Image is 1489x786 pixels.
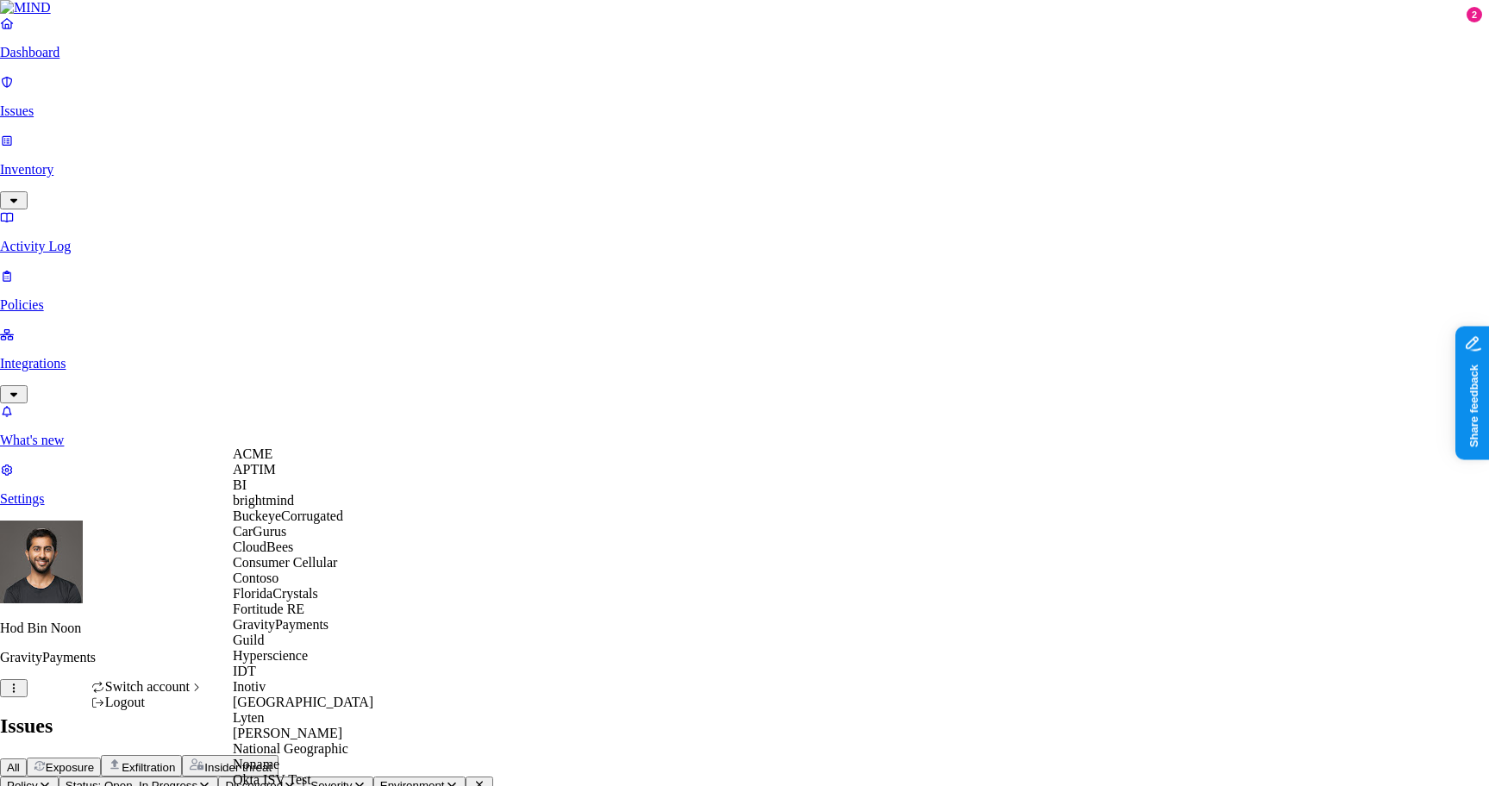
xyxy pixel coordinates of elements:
span: CloudBees [233,540,293,554]
span: GravityPayments [233,617,328,632]
span: brightmind [233,493,294,508]
span: Noname [233,757,279,771]
span: BuckeyeCorrugated [233,508,343,523]
span: Switch account [105,679,190,694]
span: Contoso [233,571,278,585]
span: Guild [233,633,264,647]
span: [PERSON_NAME] [233,726,342,740]
span: CarGurus [233,524,286,539]
span: FloridaCrystals [233,586,318,601]
span: BI [233,477,247,492]
span: Lyten [233,710,264,725]
span: IDT [233,664,256,678]
span: Inotiv [233,679,266,694]
span: ACME [233,446,272,461]
span: Consumer Cellular [233,555,337,570]
span: APTIM [233,462,276,477]
span: Fortitude RE [233,602,304,616]
span: [GEOGRAPHIC_DATA] [233,695,373,709]
div: Logout [91,695,204,710]
span: Hyperscience [233,648,308,663]
span: National Geographic [233,741,348,756]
